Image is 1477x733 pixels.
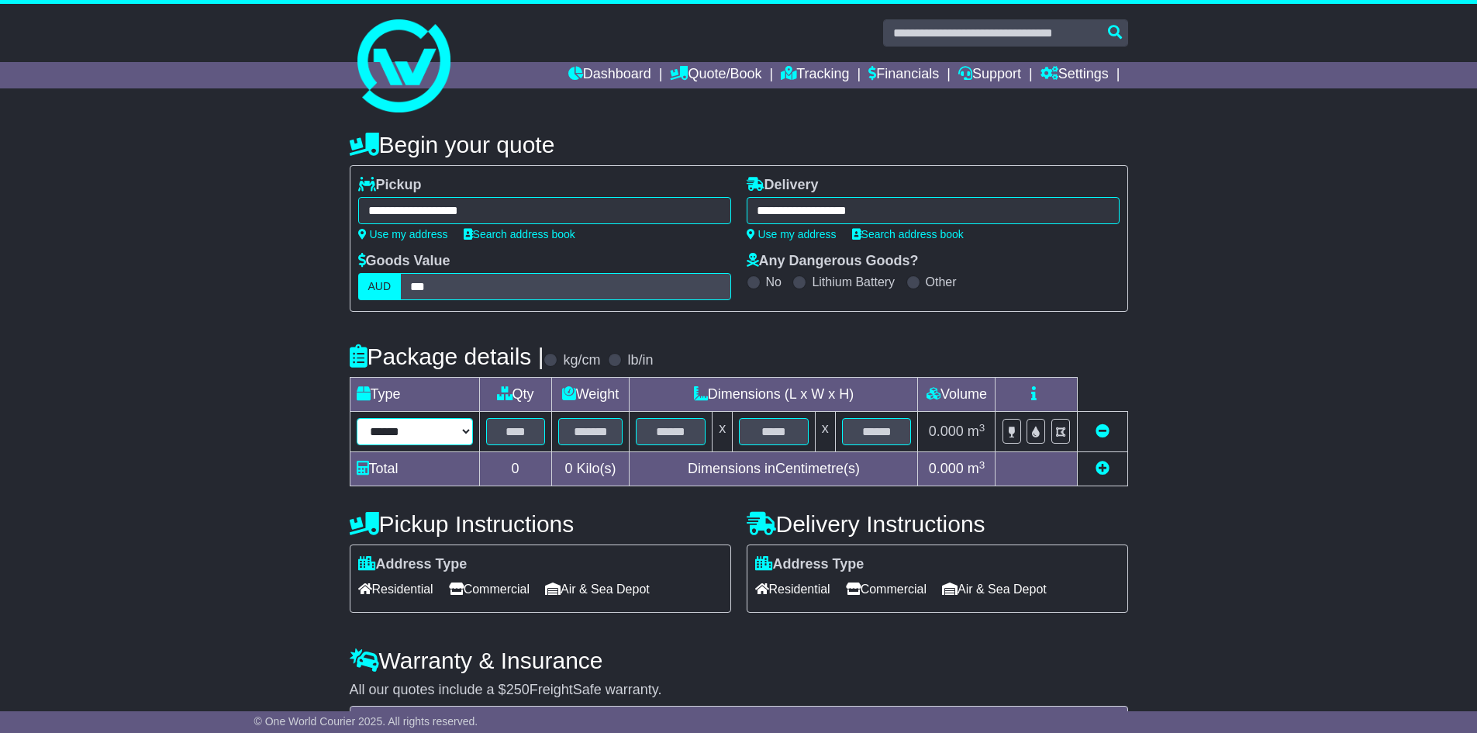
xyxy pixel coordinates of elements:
sup: 3 [979,422,985,434]
a: Settings [1040,62,1109,88]
label: kg/cm [563,352,600,369]
span: Commercial [846,577,927,601]
label: lb/in [627,352,653,369]
span: 0 [564,461,572,476]
td: Dimensions in Centimetre(s) [630,452,918,486]
sup: 3 [979,459,985,471]
a: Support [958,62,1021,88]
span: 250 [506,682,530,697]
label: Any Dangerous Goods? [747,253,919,270]
label: No [766,275,782,289]
label: Goods Value [358,253,450,270]
a: Tracking [781,62,849,88]
td: Weight [551,378,630,412]
h4: Begin your quote [350,132,1128,157]
span: m [968,461,985,476]
td: Volume [918,378,996,412]
td: x [815,412,835,452]
td: x [713,412,733,452]
a: Search address book [852,228,964,240]
a: Quote/Book [670,62,761,88]
td: Dimensions (L x W x H) [630,378,918,412]
a: Remove this item [1096,424,1109,439]
td: Type [350,378,479,412]
span: © One World Courier 2025. All rights reserved. [254,715,478,728]
span: 0.000 [929,424,964,439]
span: Air & Sea Depot [942,577,1047,601]
td: Kilo(s) [551,452,630,486]
a: Dashboard [568,62,651,88]
label: Lithium Battery [812,275,895,289]
div: All our quotes include a $ FreightSafe warranty. [350,682,1128,699]
td: Qty [479,378,551,412]
span: 0.000 [929,461,964,476]
a: Add new item [1096,461,1109,476]
h4: Pickup Instructions [350,511,731,537]
label: Address Type [755,556,864,573]
h4: Delivery Instructions [747,511,1128,537]
label: Delivery [747,177,819,194]
label: Other [926,275,957,289]
td: Total [350,452,479,486]
span: Commercial [449,577,530,601]
span: m [968,424,985,439]
a: Search address book [464,228,575,240]
span: Residential [755,577,830,601]
a: Use my address [747,228,837,240]
h4: Package details | [350,344,544,369]
label: Pickup [358,177,422,194]
label: Address Type [358,556,468,573]
h4: Warranty & Insurance [350,648,1128,673]
a: Use my address [358,228,448,240]
span: Air & Sea Depot [545,577,650,601]
label: AUD [358,273,402,300]
td: 0 [479,452,551,486]
a: Financials [868,62,939,88]
span: Residential [358,577,433,601]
